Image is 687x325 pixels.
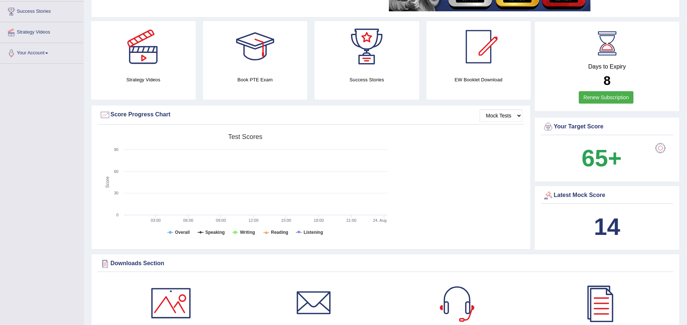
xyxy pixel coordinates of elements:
[183,218,194,223] text: 06:00
[203,76,308,84] h4: Book PTE Exam
[373,218,386,223] tspan: 24. Aug
[0,22,83,40] a: Strategy Videos
[579,91,634,104] a: Renew Subscription
[426,76,531,84] h4: EW Booklet Download
[205,230,225,235] tspan: Speaking
[543,63,671,70] h4: Days to Expiry
[249,218,259,223] text: 12:00
[175,230,190,235] tspan: Overall
[91,76,196,84] h4: Strategy Videos
[114,191,118,195] text: 30
[543,121,671,132] div: Your Target Score
[0,1,83,20] a: Success Stories
[151,218,161,223] text: 03:00
[240,230,255,235] tspan: Writing
[116,213,118,217] text: 0
[315,76,419,84] h4: Success Stories
[543,190,671,201] div: Latest Mock Score
[281,218,291,223] text: 15:00
[228,133,262,140] tspan: Test scores
[105,177,110,188] tspan: Score
[346,218,356,223] text: 21:00
[99,258,671,269] div: Downloads Section
[604,73,610,88] b: 8
[594,213,620,240] b: 14
[216,218,226,223] text: 09:00
[114,147,118,152] text: 90
[304,230,323,235] tspan: Listening
[271,230,288,235] tspan: Reading
[0,43,83,61] a: Your Account
[114,169,118,174] text: 60
[99,109,522,120] div: Score Progress Chart
[582,145,622,171] b: 65+
[314,218,324,223] text: 18:00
